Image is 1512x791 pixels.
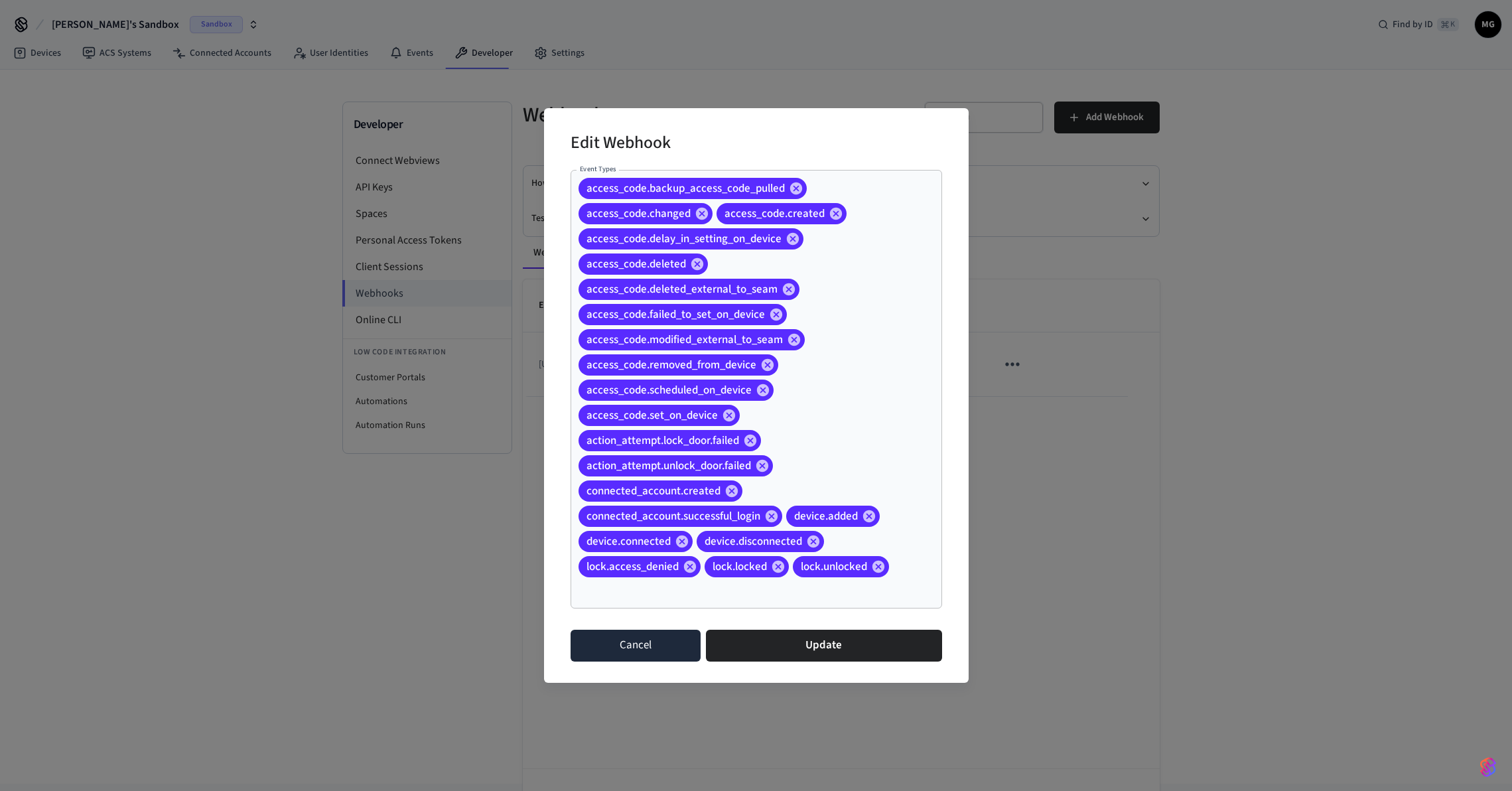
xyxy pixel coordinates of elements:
[579,232,790,246] span: access_code.delay_in_setting_on_device
[579,182,793,195] span: access_code.backup_access_code_pulled
[579,531,693,552] div: device.connected
[579,434,747,447] span: action_attempt.lock_door.failed
[579,480,742,502] div: connected_account.created
[579,405,740,426] div: access_code.set_on_device
[579,484,728,498] span: connected_account.created
[579,354,778,376] div: access_code.removed_from_device
[697,535,810,548] span: device.disconnected
[1480,756,1496,778] img: SeamLogoGradient.69752ec5.svg
[579,329,805,350] div: access_code.modified_external_to_seam
[697,531,824,552] div: device.disconnected
[579,207,699,220] span: access_code.changed
[579,430,761,451] div: action_attempt.lock_door.failed
[579,203,713,224] div: access_code.changed
[579,459,759,472] span: action_attempt.unlock_door.failed
[579,308,773,321] span: access_code.failed_to_set_on_device
[579,380,774,401] div: access_code.scheduled_on_device
[706,630,941,662] button: Update
[579,333,791,346] span: access_code.modified_external_to_seam
[705,556,789,577] div: lock.locked
[793,560,875,573] span: lock.unlocked
[579,304,787,325] div: access_code.failed_to_set_on_device
[579,510,768,523] span: connected_account.successful_login
[793,556,889,577] div: lock.unlocked
[717,207,833,220] span: access_code.created
[579,535,679,548] span: device.connected
[579,228,803,250] div: access_code.delay_in_setting_on_device
[579,279,799,300] div: access_code.deleted_external_to_seam
[705,560,775,573] span: lock.locked
[579,283,786,296] span: access_code.deleted_external_to_seam
[579,560,687,573] span: lock.access_denied
[579,556,701,577] div: lock.access_denied
[786,506,880,527] div: device.added
[579,455,773,476] div: action_attempt.unlock_door.failed
[580,164,616,174] label: Event Types
[579,384,760,397] span: access_code.scheduled_on_device
[579,409,726,422] span: access_code.set_on_device
[786,510,866,523] span: device.added
[717,203,847,224] div: access_code.created
[571,124,671,165] h2: Edit Webhook
[571,630,701,662] button: Cancel
[579,257,694,271] span: access_code.deleted
[579,178,807,199] div: access_code.backup_access_code_pulled
[579,358,764,372] span: access_code.removed_from_device
[579,506,782,527] div: connected_account.successful_login
[579,253,708,275] div: access_code.deleted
